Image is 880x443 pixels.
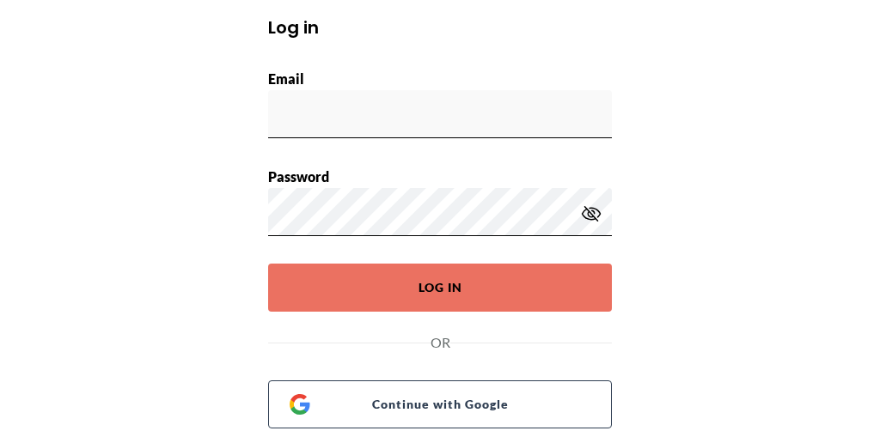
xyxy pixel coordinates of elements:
label: Email [268,70,304,87]
h1: Log in [268,15,612,40]
div: OR [268,332,612,353]
label: Password [268,168,329,185]
button: Log In [268,264,612,312]
span: Continue with Google [310,392,590,416]
a: Continue with Google [268,380,612,428]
